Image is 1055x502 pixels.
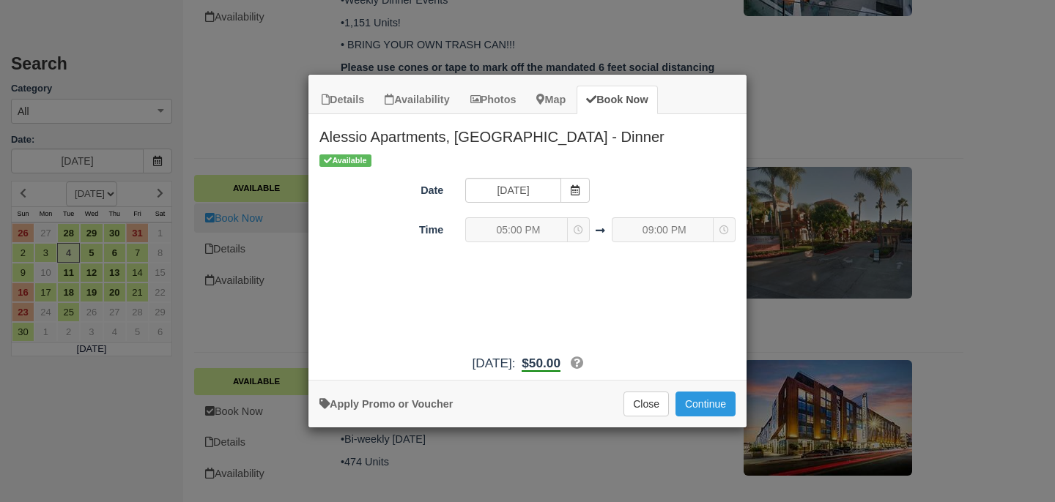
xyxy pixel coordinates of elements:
div: [DATE]: [308,354,747,372]
label: Date [308,178,454,198]
label: Time [308,217,454,238]
span: $50.00 [522,356,560,370]
div: Item Modal [308,114,747,372]
button: Close [623,392,669,416]
a: Photos [461,86,526,114]
button: Add to Booking [675,392,736,416]
h2: Alessio Apartments, [GEOGRAPHIC_DATA] - Dinner [308,114,747,152]
a: Book Now [577,86,657,114]
a: Availability [375,86,459,114]
a: Map [527,86,575,114]
a: Details [312,86,374,114]
span: Available [319,154,371,167]
a: Apply Voucher [319,398,453,410]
